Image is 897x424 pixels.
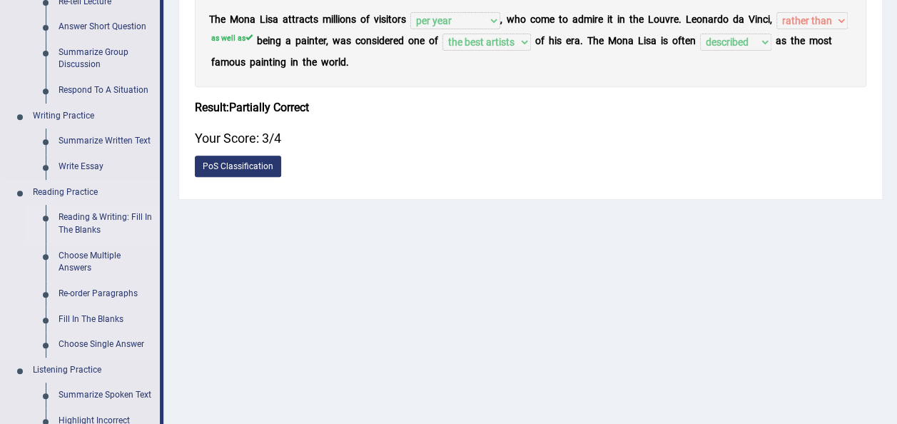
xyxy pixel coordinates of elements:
b: n [414,35,420,46]
b: m [541,14,549,25]
b: e [598,14,603,25]
b: s [663,35,668,46]
b: g [275,35,281,46]
b: c [530,14,535,25]
h4: Result: [195,101,866,114]
b: r [397,14,401,25]
b: L [638,35,644,46]
b: e [685,35,690,46]
b: h [215,14,221,25]
b: h [515,14,520,25]
b: t [559,14,562,25]
b: a [215,56,221,68]
b: o [818,35,823,46]
a: Choose Single Answer [52,332,160,358]
b: s [268,14,273,25]
b: t [629,14,633,25]
b: n [366,35,372,46]
b: L [686,14,691,25]
b: f [435,35,438,46]
b: a [299,14,305,25]
b: t [292,14,295,25]
b: r [670,14,674,25]
sup: as well as [211,34,253,43]
b: o [340,14,345,25]
b: n [309,35,315,46]
b: n [293,56,298,68]
b: i [338,14,340,25]
b: e [800,35,805,46]
b: o [360,14,366,25]
b: s [557,35,562,46]
b: h [633,14,639,25]
b: r [335,56,338,68]
b: , [500,14,502,25]
a: Fill In The Blanks [52,307,160,333]
a: Choose Multiple Answers [52,243,160,281]
b: n [275,56,280,68]
b: e [385,35,390,46]
b: o [535,14,541,25]
b: M [608,35,617,46]
b: o [520,14,526,25]
a: Write Essay [52,154,160,180]
b: m [221,56,229,68]
b: n [619,14,625,25]
b: i [290,56,293,68]
b: . [679,14,681,25]
b: s [346,35,351,46]
b: a [340,35,346,46]
b: s [351,14,356,25]
b: t [828,35,832,46]
b: v [665,14,670,25]
b: M [230,14,238,25]
b: s [313,14,318,25]
b: h [549,35,554,46]
b: o [672,35,678,46]
b: l [338,56,340,68]
b: t [681,35,685,46]
b: o [617,35,622,46]
b: a [255,56,261,68]
b: n [244,14,250,25]
b: m [323,14,331,25]
b: d [340,56,346,68]
a: PoS Classification [195,156,281,177]
a: Respond To A Situation [52,78,160,104]
b: l [333,14,335,25]
b: n [757,14,763,25]
b: d [733,14,739,25]
b: o [429,35,435,46]
b: T [587,35,593,46]
a: Writing Practice [26,104,160,129]
a: Re-order Paragraphs [52,281,160,307]
b: e [691,14,696,25]
b: e [312,56,317,68]
b: n [345,14,351,25]
b: e [263,35,268,46]
b: L [648,14,654,25]
b: s [381,14,386,25]
b: f [541,35,544,46]
b: u [235,56,240,68]
b: t [269,56,273,68]
b: e [393,35,398,46]
b: i [273,56,275,68]
b: t [288,14,292,25]
a: Listening Practice [26,358,160,383]
b: n [622,35,628,46]
b: g [280,56,286,68]
b: n [263,56,269,68]
b: w [333,35,340,46]
b: f [366,14,370,25]
b: s [823,35,828,46]
a: Answer Short Question [52,14,160,40]
b: T [209,14,215,25]
b: m [809,35,818,46]
b: o [654,14,659,25]
b: s [372,35,377,46]
b: a [628,35,634,46]
b: h [794,35,800,46]
b: w [321,56,329,68]
b: i [331,14,333,25]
